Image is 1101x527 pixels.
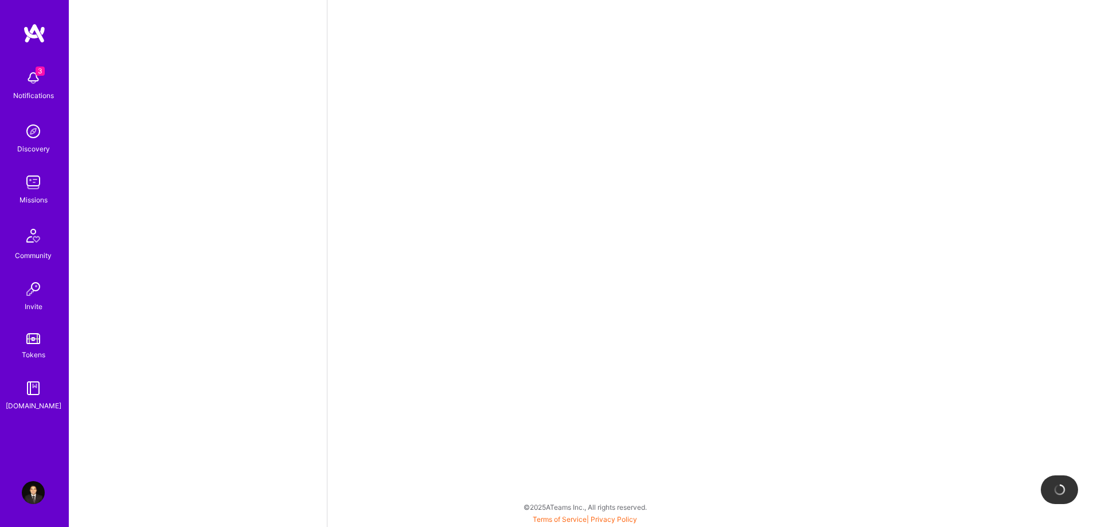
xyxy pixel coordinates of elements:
[22,120,45,143] img: discovery
[15,249,52,261] div: Community
[19,222,47,249] img: Community
[69,493,1101,521] div: © 2025 ATeams Inc., All rights reserved.
[22,349,45,361] div: Tokens
[13,89,54,102] div: Notifications
[591,515,637,524] a: Privacy Policy
[22,67,45,89] img: bell
[23,23,46,44] img: logo
[19,481,48,504] a: User Avatar
[1054,484,1065,495] img: loading
[533,515,587,524] a: Terms of Service
[25,300,42,313] div: Invite
[36,67,45,76] span: 3
[22,278,45,300] img: Invite
[6,400,61,412] div: [DOMAIN_NAME]
[22,377,45,400] img: guide book
[22,481,45,504] img: User Avatar
[17,143,50,155] div: Discovery
[19,194,48,206] div: Missions
[22,171,45,194] img: teamwork
[533,515,637,524] span: |
[26,333,40,344] img: tokens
